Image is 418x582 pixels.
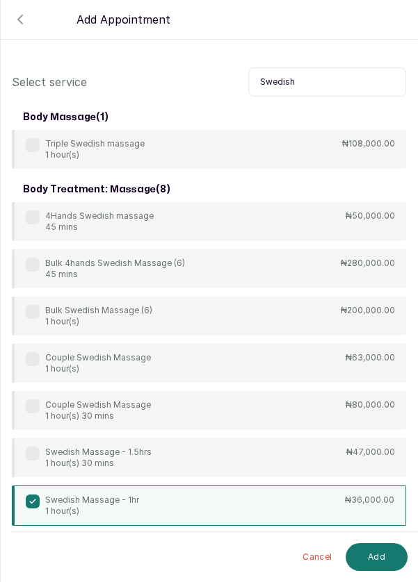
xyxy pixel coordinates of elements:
p: Bulk Swedish Massage (6) [45,305,152,316]
button: Add [346,543,408,571]
input: Search. [248,67,406,97]
button: Cancel [294,543,340,571]
p: ₦200,000.00 [341,305,395,316]
p: ₦50,000.00 [346,210,395,222]
p: 4Hands Swedish massage [45,210,154,222]
p: ₦63,000.00 [346,352,395,363]
p: 1 hour(s) [45,149,145,160]
p: 1 hour(s) 30 mins [45,410,151,422]
p: Add Appointment [77,11,170,28]
p: Couple Swedish Massage [45,352,151,363]
p: 1 hour(s) 30 mins [45,458,152,469]
p: 1 hour(s) [45,506,139,517]
p: Couple Swedish Massage [45,399,151,410]
p: Swedish Massage - 1.5hrs [45,447,152,458]
p: ₦80,000.00 [346,399,395,410]
p: ₦108,000.00 [342,138,395,149]
p: 45 mins [45,269,185,280]
p: 1 hour(s) [45,363,151,374]
h3: body treatment: massage ( 8 ) [23,183,170,197]
p: Bulk 4hands Swedish Massage (6) [45,258,185,269]
p: 1 hour(s) [45,316,152,327]
p: Select service [12,74,87,90]
h3: body massage ( 1 ) [23,110,108,124]
p: Swedish Massage - 1hr [45,494,139,506]
p: ₦47,000.00 [346,447,395,458]
p: ₦36,000.00 [345,494,394,506]
p: ₦280,000.00 [341,258,395,269]
p: 45 mins [45,222,154,233]
p: Triple Swedish massage [45,138,145,149]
